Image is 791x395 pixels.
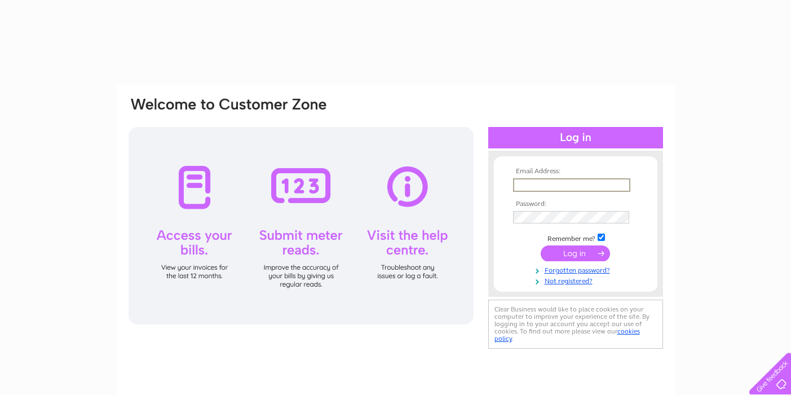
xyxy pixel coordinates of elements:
td: Remember me? [510,232,641,243]
div: Clear Business would like to place cookies on your computer to improve your experience of the sit... [488,300,663,349]
a: cookies policy [494,327,640,343]
th: Password: [510,200,641,208]
th: Email Address: [510,168,641,175]
a: Not registered? [513,275,641,286]
a: Forgotten password? [513,264,641,275]
input: Submit [541,245,610,261]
